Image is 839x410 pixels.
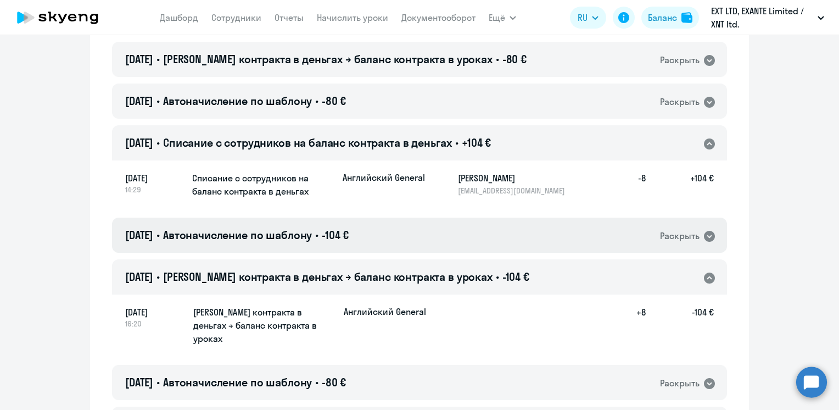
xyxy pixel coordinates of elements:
[502,52,527,66] span: -80 €
[322,375,346,389] span: -80 €
[163,270,493,284] span: [PERSON_NAME] контракта в деньгах → баланс контракта в уроках
[317,12,388,23] a: Начислить уроки
[706,4,830,31] button: EXT LTD, ‎EXANTE Limited / XNT ltd.
[489,7,516,29] button: Ещё
[125,375,153,389] span: [DATE]
[192,171,334,198] h5: Списание с сотрудников на баланс контракта в деньгах
[660,229,700,243] div: Раскрыть
[315,375,318,389] span: •
[660,376,700,390] div: Раскрыть
[660,95,700,109] div: Раскрыть
[125,136,153,149] span: [DATE]
[641,7,699,29] button: Балансbalance
[125,185,183,195] span: 14:29
[125,52,153,66] span: [DATE]
[125,270,153,284] span: [DATE]
[711,4,813,31] p: EXT LTD, ‎EXANTE Limited / XNT ltd.
[193,306,335,345] h5: [PERSON_NAME] контракта в деньгах → баланс контракта в уроках
[315,228,318,242] span: •
[611,306,646,346] h5: +8
[496,52,499,66] span: •
[648,11,677,24] div: Баланс
[163,375,312,389] span: Автоначисление по шаблону
[211,12,261,23] a: Сотрудники
[458,171,571,185] h5: [PERSON_NAME]
[163,136,452,149] span: Списание с сотрудников на баланс контракта в деньгах
[646,171,714,196] h5: +104 €
[160,12,198,23] a: Дашборд
[462,136,491,149] span: +104 €
[611,171,646,196] h5: -8
[156,228,160,242] span: •
[660,53,700,67] div: Раскрыть
[681,12,692,23] img: balance
[322,94,346,108] span: -80 €
[496,270,499,284] span: •
[344,306,426,318] p: Английский General
[125,228,153,242] span: [DATE]
[343,171,425,184] p: Английский General
[125,306,184,319] span: [DATE]
[401,12,476,23] a: Документооборот
[125,94,153,108] span: [DATE]
[163,94,312,108] span: Автоначисление по шаблону
[156,375,160,389] span: •
[489,11,505,24] span: Ещё
[125,319,184,329] span: 16:20
[578,11,588,24] span: RU
[455,136,458,149] span: •
[315,94,318,108] span: •
[570,7,606,29] button: RU
[502,270,529,284] span: -104 €
[125,171,183,185] span: [DATE]
[156,270,160,284] span: •
[156,94,160,108] span: •
[163,228,312,242] span: Автоначисление по шаблону
[156,136,160,149] span: •
[458,186,571,196] p: [EMAIL_ADDRESS][DOMAIN_NAME]
[163,52,493,66] span: [PERSON_NAME] контракта в деньгах → баланс контракта в уроках
[322,228,349,242] span: -104 €
[275,12,304,23] a: Отчеты
[156,52,160,66] span: •
[646,306,714,346] h5: -104 €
